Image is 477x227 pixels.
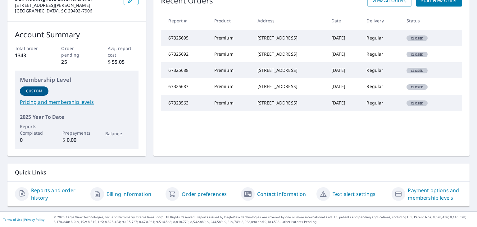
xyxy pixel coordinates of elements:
th: Status [402,12,447,30]
span: Closed [407,85,427,89]
td: [DATE] [326,46,362,62]
a: Order preferences [182,190,227,198]
p: Avg. report cost [108,45,139,58]
p: Order pending [61,45,92,58]
th: Address [252,12,326,30]
td: Regular [361,62,402,78]
td: Premium [209,30,252,46]
div: [STREET_ADDRESS] [257,35,321,41]
td: Regular [361,46,402,62]
p: 25 [61,58,92,66]
a: Contact information [257,190,306,198]
p: Prepayments [62,130,91,136]
p: Balance [105,130,134,137]
td: Regular [361,78,402,95]
p: $ 55.05 [108,58,139,66]
td: 67325688 [161,62,209,78]
a: Pricing and membership levels [20,98,134,106]
td: Premium [209,62,252,78]
td: Premium [209,78,252,95]
div: [STREET_ADDRESS] [257,51,321,57]
p: Reports Completed [20,123,48,136]
td: [DATE] [326,78,362,95]
td: Premium [209,46,252,62]
td: 67325687 [161,78,209,95]
p: 0 [20,136,48,144]
th: Report # [161,12,209,30]
th: Delivery [361,12,402,30]
span: Closed [407,68,427,73]
div: [STREET_ADDRESS] [257,83,321,90]
p: [STREET_ADDRESS][PERSON_NAME] [15,2,119,8]
a: Reports and order history [31,187,85,202]
th: Date [326,12,362,30]
a: Privacy Policy [24,217,44,222]
a: Payment options and membership levels [408,187,462,202]
a: Terms of Use [3,217,22,222]
span: Closed [407,52,427,57]
p: © 2025 Eagle View Technologies, Inc. and Pictometry International Corp. All Rights Reserved. Repo... [54,215,474,224]
p: Membership Level [20,76,134,84]
a: Text alert settings [333,190,375,198]
span: Closed [407,101,427,105]
td: [DATE] [326,30,362,46]
p: [GEOGRAPHIC_DATA], SC 29492-7906 [15,8,119,14]
span: Closed [407,36,427,40]
a: Billing information [107,190,151,198]
td: 67325695 [161,30,209,46]
p: $ 0.00 [62,136,91,144]
td: Regular [361,30,402,46]
p: Total order [15,45,46,52]
div: [STREET_ADDRESS] [257,100,321,106]
p: 2025 Year To Date [20,113,134,121]
td: [DATE] [326,62,362,78]
td: [DATE] [326,95,362,111]
p: 1343 [15,52,46,59]
th: Product [209,12,252,30]
p: | [3,218,44,221]
div: [STREET_ADDRESS] [257,67,321,73]
p: Account Summary [15,29,139,40]
td: Premium [209,95,252,111]
p: Custom [26,88,42,94]
td: 67323563 [161,95,209,111]
td: Regular [361,95,402,111]
td: 67325692 [161,46,209,62]
p: Quick Links [15,169,462,176]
